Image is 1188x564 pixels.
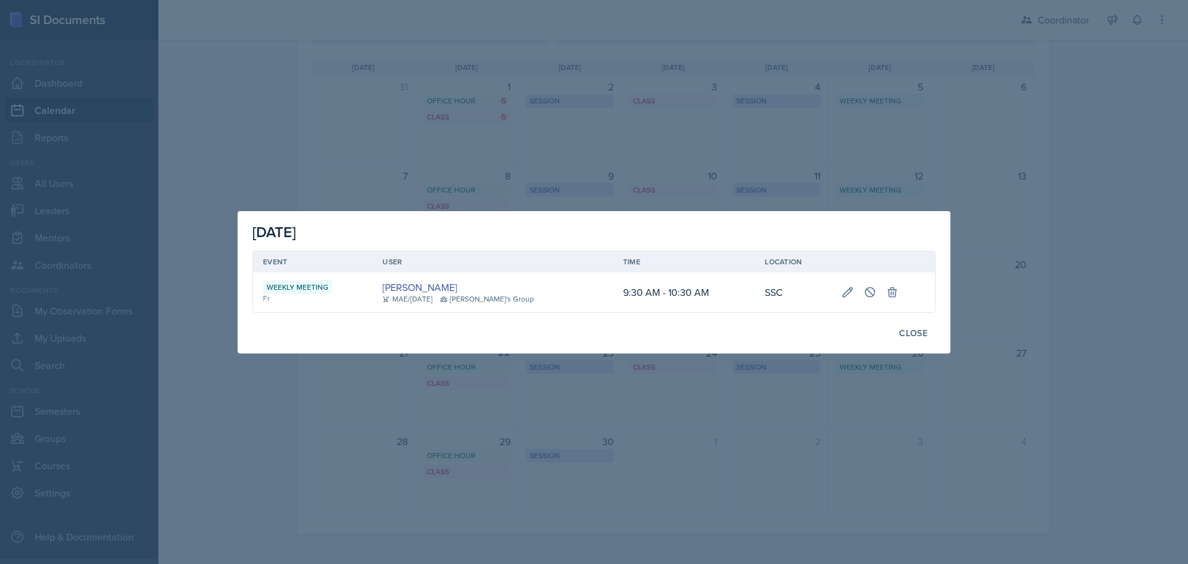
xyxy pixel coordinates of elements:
button: Close [891,323,936,344]
th: User [372,251,613,272]
div: [PERSON_NAME]'s Group [440,293,534,305]
a: [PERSON_NAME] [382,280,457,295]
td: SSC [755,272,832,312]
td: 9:30 AM - 10:30 AM [613,272,755,312]
th: Location [755,251,832,272]
div: MAE/[DATE] [382,293,433,305]
th: Event [253,251,372,272]
div: Close [899,328,928,338]
th: Time [613,251,755,272]
div: [DATE] [252,221,936,243]
div: Weekly Meeting [263,280,332,294]
div: Fr [263,293,363,304]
